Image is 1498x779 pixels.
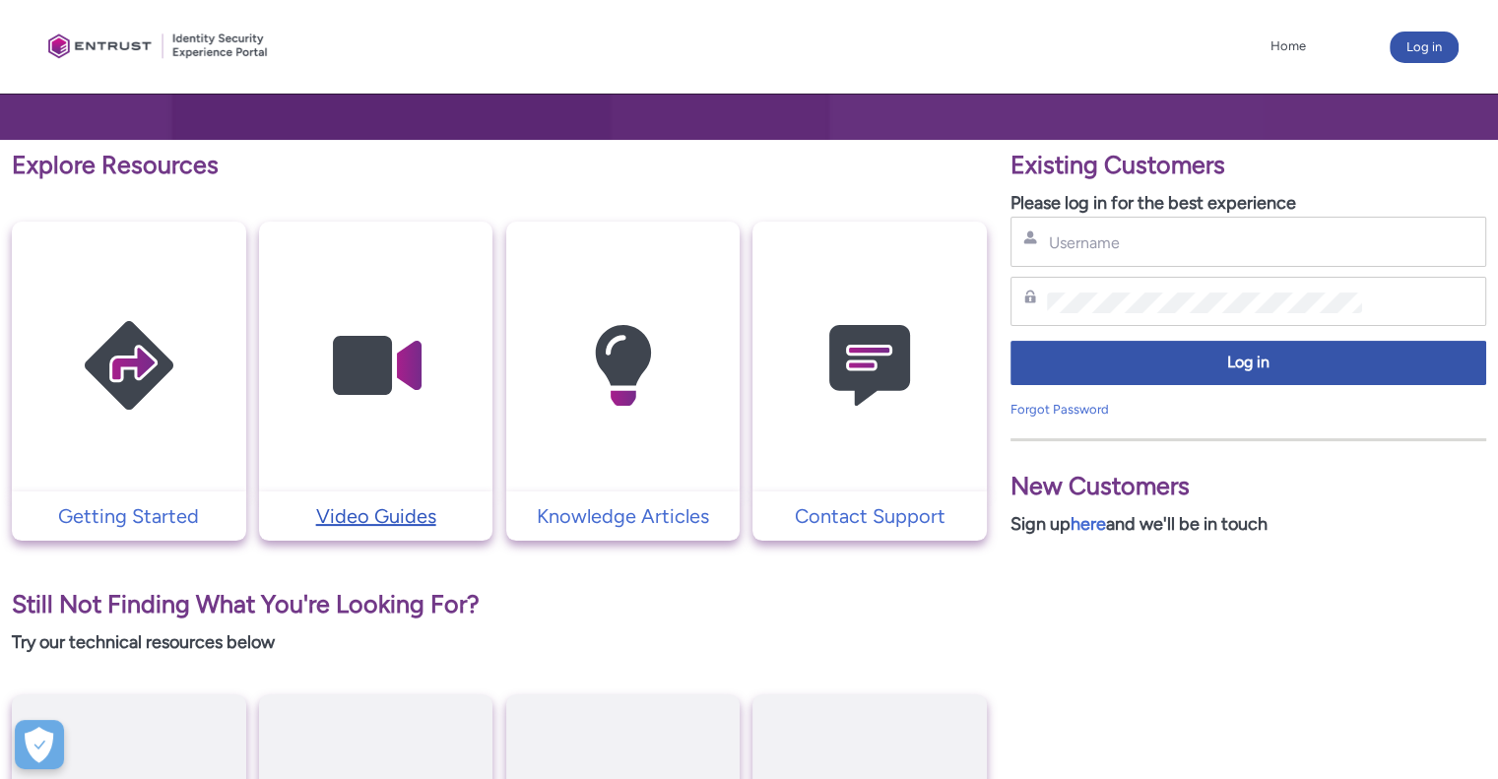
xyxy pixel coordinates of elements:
img: Getting Started [35,260,223,472]
a: Getting Started [12,501,246,531]
a: Home [1266,32,1311,61]
button: Log in [1010,341,1486,385]
p: Still Not Finding What You're Looking For? [12,586,987,623]
p: Please log in for the best experience [1010,190,1486,217]
button: Log in [1390,32,1459,63]
p: New Customers [1010,468,1486,505]
span: Log in [1023,352,1473,374]
p: Try our technical resources below [12,629,987,656]
img: Knowledge Articles [529,260,716,472]
a: here [1071,513,1106,535]
a: Contact Support [752,501,987,531]
a: Video Guides [259,501,493,531]
p: Knowledge Articles [516,501,731,531]
img: Video Guides [283,260,470,472]
p: Getting Started [22,501,236,531]
button: Open Preferences [15,720,64,769]
p: Explore Resources [12,147,987,184]
p: Existing Customers [1010,147,1486,184]
p: Contact Support [762,501,977,531]
a: Knowledge Articles [506,501,741,531]
input: Username [1047,232,1362,253]
p: Video Guides [269,501,484,531]
div: Cookie Preferences [15,720,64,769]
p: Sign up and we'll be in touch [1010,511,1486,538]
a: Forgot Password [1010,402,1109,417]
img: Contact Support [776,260,963,472]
